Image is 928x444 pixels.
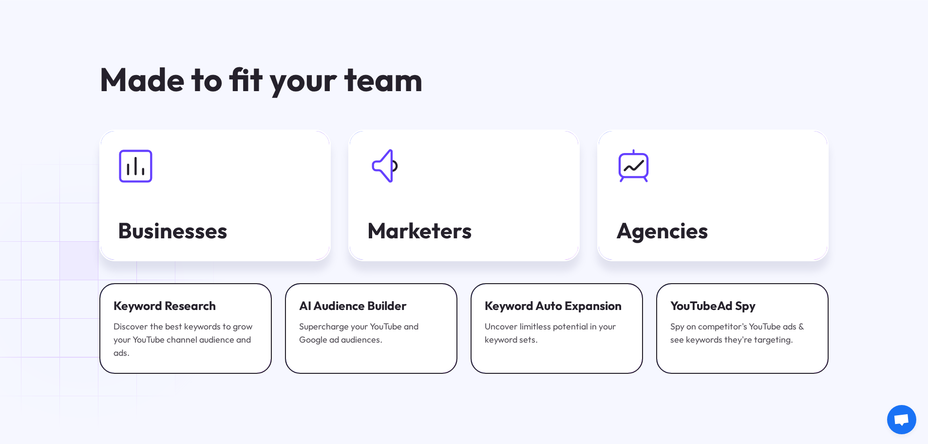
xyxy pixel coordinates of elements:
div: Keyword Auto Expansion [485,297,629,314]
div: Businesses [118,218,312,242]
a: Businesses [99,130,331,262]
a: Keyword Auto ExpansionUncover limitless potential in your keyword sets. [471,283,643,374]
strong: Made to fit your team [99,58,423,99]
a: Open chat [887,405,916,434]
div: Discover the best keywords to grow your YouTube channel audience and ads. [114,320,258,360]
div: Uncover limitless potential in your keyword sets. [485,320,629,347]
a: Agencies [597,130,829,262]
div: Supercharge your YouTube and Google ad audiences. [299,320,443,347]
div: Keyword Research [114,297,258,314]
span: Ad Spy [717,298,756,313]
a: YouTubeAd SpySpy on competitor's YouTube ads & see keywords they're targeting. [656,283,829,374]
a: Marketers [348,130,580,262]
a: Keyword ResearchDiscover the best keywords to grow your YouTube channel audience and ads. [99,283,272,374]
div: AI Audience Builder [299,297,443,314]
a: AI Audience BuilderSupercharge your YouTube and Google ad audiences. [285,283,457,374]
div: Agencies [616,218,810,242]
div: Marketers [367,218,561,242]
div: YouTube [670,297,814,314]
div: Spy on competitor's YouTube ads & see keywords they're targeting. [670,320,814,347]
